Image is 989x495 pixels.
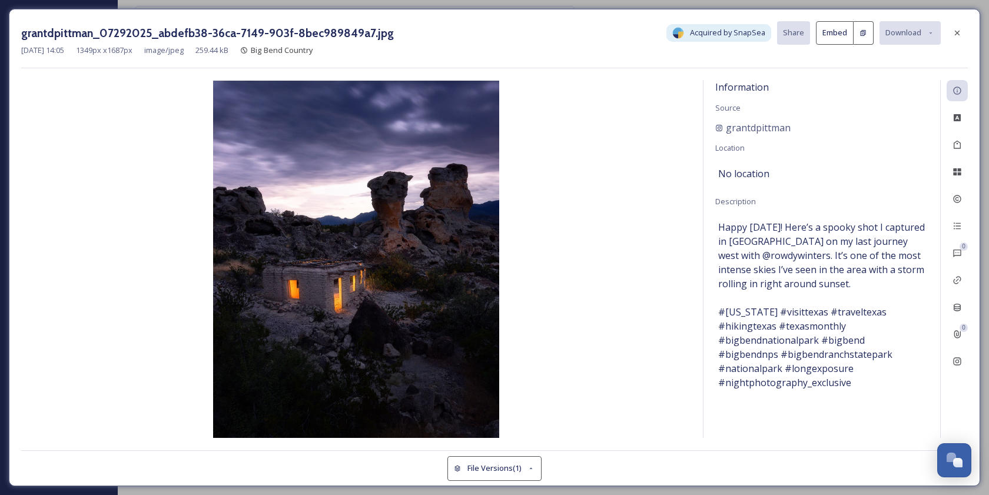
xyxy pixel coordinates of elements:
[195,45,228,56] span: 259.44 kB
[715,102,741,113] span: Source
[715,121,791,135] a: grantdpittman
[937,443,971,477] button: Open Chat
[715,142,745,153] span: Location
[447,456,542,480] button: File Versions(1)
[960,242,968,251] div: 0
[690,27,765,38] span: Acquired by SnapSea
[880,21,941,44] button: Download
[76,45,132,56] span: 1349 px x 1687 px
[726,121,791,135] span: grantdpittman
[251,45,313,55] span: Big Bend Country
[21,81,691,438] img: 1wnuh0Ltq941LFhtz9bfcm6xWhjTjn1Q2.jpg
[21,45,64,56] span: [DATE] 14:05
[816,21,854,45] button: Embed
[718,220,925,390] span: Happy [DATE]! Here’s a spooky shot I captured in [GEOGRAPHIC_DATA] on my last journey west with @...
[960,324,968,332] div: 0
[144,45,184,56] span: image/jpeg
[672,27,684,39] img: snapsea-logo.png
[715,196,756,207] span: Description
[21,25,394,42] h3: grantdpittman_07292025_abdefb38-36ca-7149-903f-8bec989849a7.jpg
[777,21,810,44] button: Share
[715,81,769,94] span: Information
[718,167,769,181] span: No location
